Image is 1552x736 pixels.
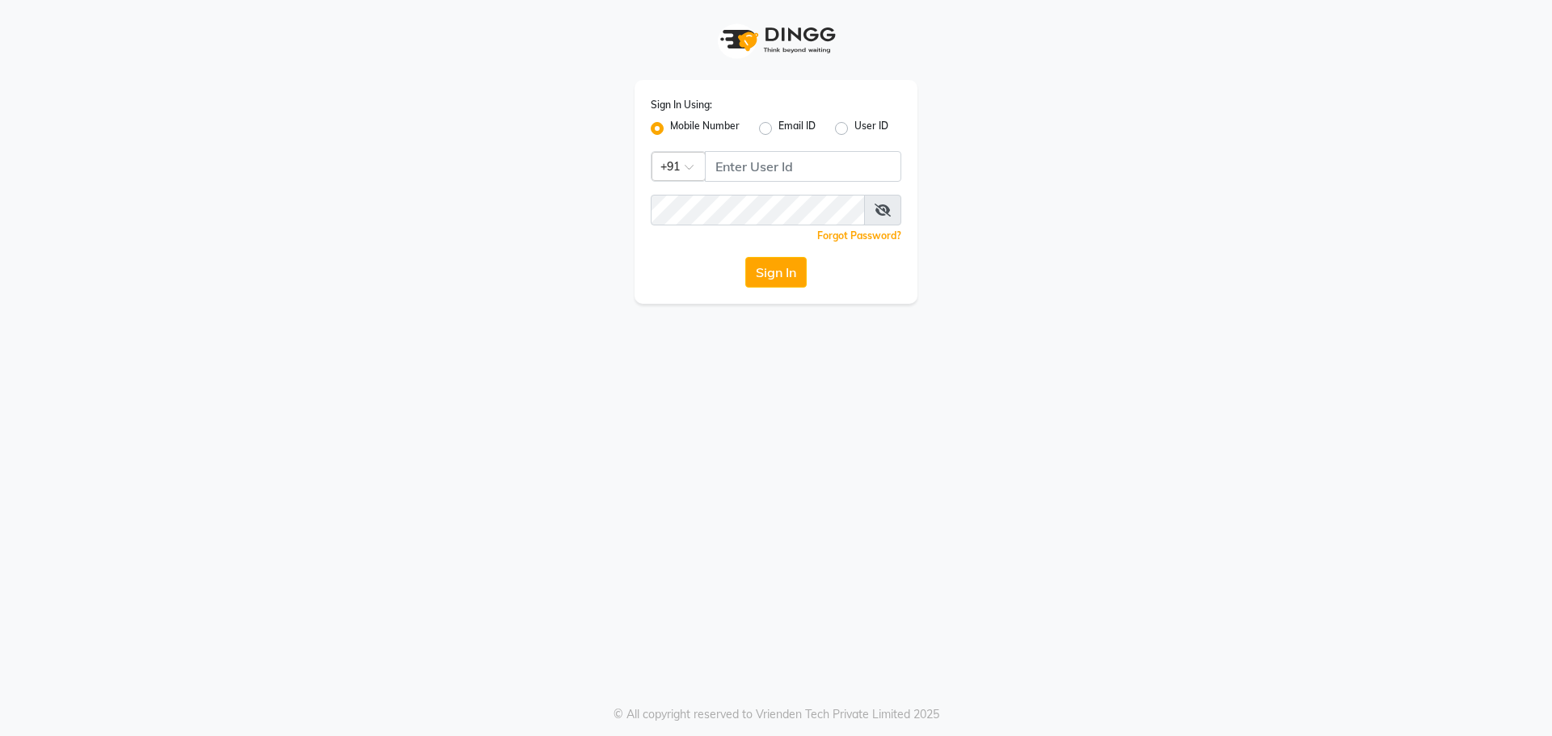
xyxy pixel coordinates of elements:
button: Sign In [745,257,807,288]
label: Sign In Using: [651,98,712,112]
input: Username [705,151,901,182]
img: logo1.svg [711,16,841,64]
input: Username [651,195,865,225]
label: Email ID [778,119,816,138]
label: Mobile Number [670,119,740,138]
a: Forgot Password? [817,229,901,242]
label: User ID [854,119,888,138]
